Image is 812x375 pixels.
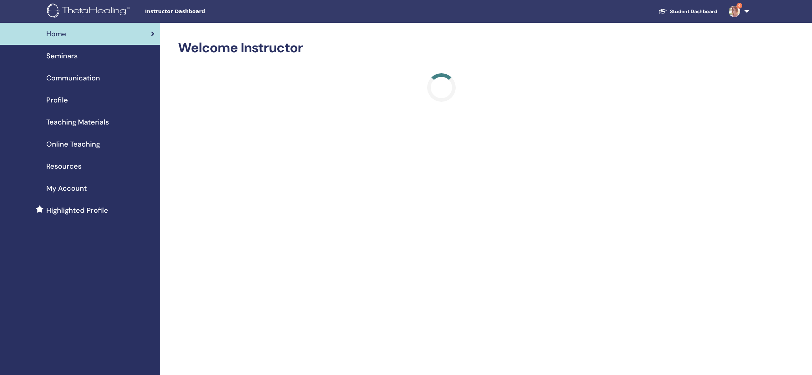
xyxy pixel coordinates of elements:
span: Highlighted Profile [46,205,108,216]
span: 6 [737,3,742,9]
span: Resources [46,161,82,171]
span: Communication [46,73,100,83]
span: Seminars [46,51,78,61]
a: Student Dashboard [653,5,723,18]
span: My Account [46,183,87,194]
span: Profile [46,95,68,105]
span: Instructor Dashboard [145,8,252,15]
span: Online Teaching [46,139,100,149]
h2: Welcome Instructor [178,40,705,56]
img: logo.png [47,4,132,20]
span: Home [46,28,66,39]
span: Teaching Materials [46,117,109,127]
img: graduation-cap-white.svg [659,8,667,14]
img: default.jpg [729,6,740,17]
